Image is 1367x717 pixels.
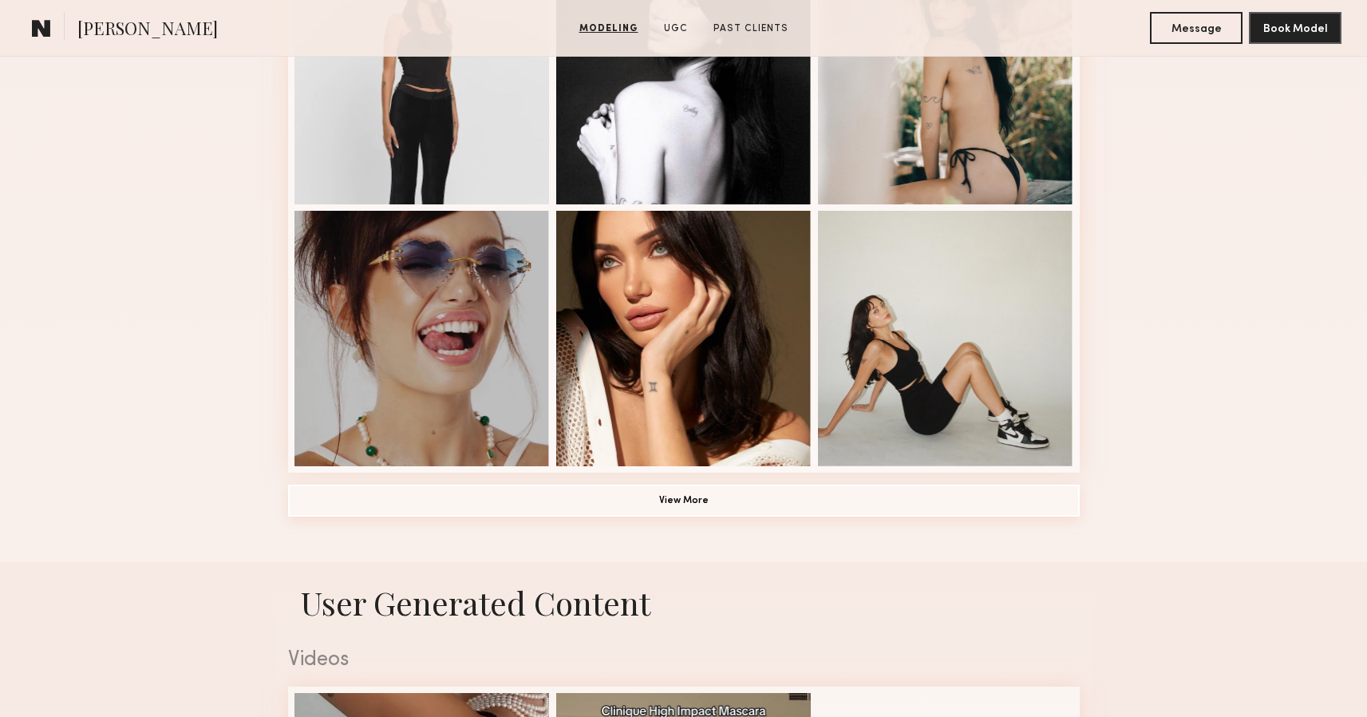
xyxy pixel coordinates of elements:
a: Modeling [573,22,645,36]
a: Book Model [1249,21,1341,34]
h1: User Generated Content [275,581,1092,624]
button: View More [288,485,1080,517]
button: Message [1150,12,1243,44]
button: Book Model [1249,12,1341,44]
a: Past Clients [707,22,795,36]
span: [PERSON_NAME] [77,16,218,44]
a: UGC [658,22,694,36]
div: Videos [288,650,1080,671]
